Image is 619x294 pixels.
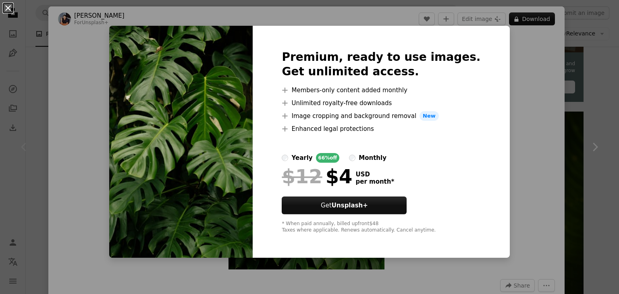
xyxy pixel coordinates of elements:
[420,111,439,121] span: New
[282,85,480,95] li: Members-only content added monthly
[355,178,394,185] span: per month *
[359,153,386,163] div: monthly
[316,153,340,163] div: 66% off
[282,111,480,121] li: Image cropping and background removal
[282,166,322,187] span: $12
[349,155,355,161] input: monthly
[282,197,407,214] button: GetUnsplash+
[282,155,288,161] input: yearly66%off
[282,124,480,134] li: Enhanced legal protections
[109,26,253,258] img: premium_photo-1663962158789-0ab624c4f17d
[282,50,480,79] h2: Premium, ready to use images. Get unlimited access.
[332,202,368,209] strong: Unsplash+
[355,171,394,178] span: USD
[282,98,480,108] li: Unlimited royalty-free downloads
[282,166,352,187] div: $4
[291,153,312,163] div: yearly
[282,221,480,234] div: * When paid annually, billed upfront $48 Taxes where applicable. Renews automatically. Cancel any...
